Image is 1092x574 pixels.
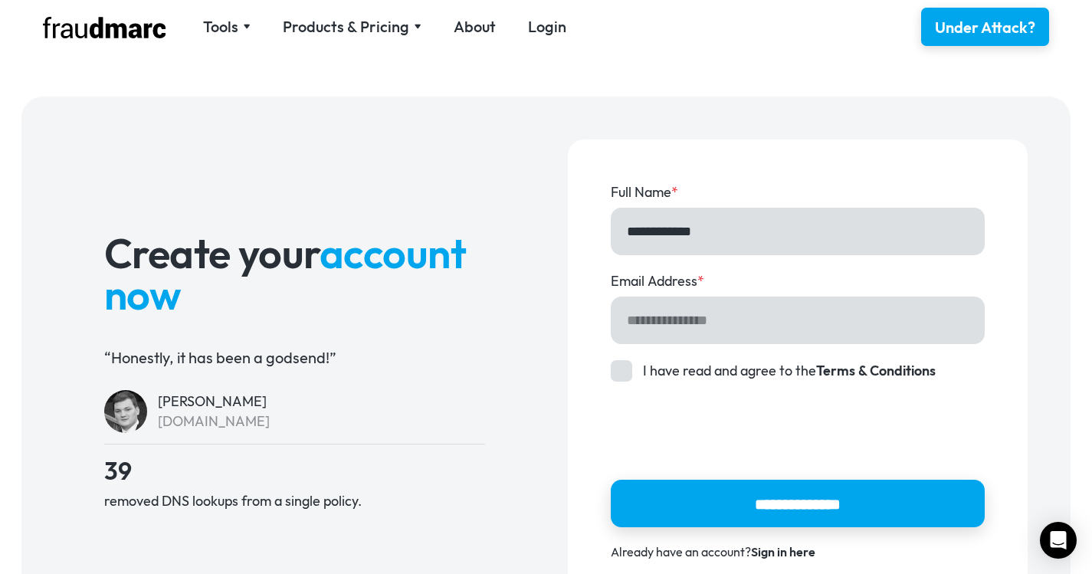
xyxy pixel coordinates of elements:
span: I have read and agree to the [643,361,936,381]
div: removed DNS lookups from a single policy. [104,491,485,511]
a: Login [528,16,566,38]
div: Products & Pricing [283,16,409,38]
a: Terms & Conditions [816,362,936,379]
a: Under Attack? [921,8,1049,46]
label: Email Address [611,271,985,291]
a: About [454,16,496,38]
div: [DOMAIN_NAME] [158,412,270,431]
h4: 39 [104,455,485,486]
iframe: reCAPTCHA [611,398,844,458]
div: Tools [203,16,238,38]
div: Already have an account? [611,543,985,560]
p: “Honestly, it has been a godsend!” [104,347,485,369]
label: Full Name [611,182,985,202]
div: Under Attack? [935,17,1035,38]
a: Sign in here [751,544,815,559]
div: Products & Pricing [283,16,421,38]
form: Account Form [611,182,985,560]
div: Tools [203,16,251,38]
div: Open Intercom Messenger [1040,522,1077,559]
div: [PERSON_NAME] [158,392,270,412]
span: account now [104,227,466,320]
h1: Create your [104,232,485,315]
